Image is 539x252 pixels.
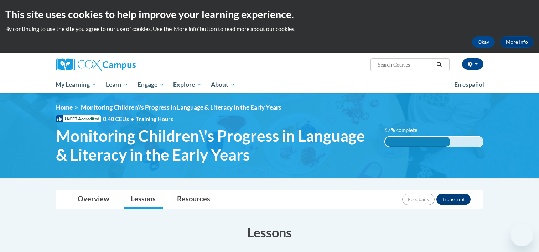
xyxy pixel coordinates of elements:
span: Learn [106,80,128,89]
a: Cox Campus [56,58,191,71]
a: Resources [170,190,217,209]
a: En español [450,77,489,92]
a: Home [56,104,73,111]
div: Main menu [45,77,494,93]
button: Feedback [402,194,435,205]
span: Engage [138,80,164,89]
span: My Learning [56,80,97,89]
span: En español [454,81,484,88]
a: Explore [169,77,206,93]
span: 0.40 CEUs [103,115,136,123]
a: Engage [133,77,169,93]
button: Transcript [436,194,471,205]
span: • [131,115,134,122]
a: More Info [500,36,534,48]
span: IACET Accredited [56,115,101,122]
p: By continuing to use the site you agree to our use of cookies. Use the ‘More info’ button to read... [5,25,534,33]
div: 67% complete [385,137,450,147]
a: My Learning [51,77,102,93]
a: About [206,77,240,93]
span: Monitoring Children\'s Progress in Language & Literacy in the Early Years [81,104,281,111]
iframe: Button to launch messaging window [511,224,533,246]
h2: This site uses cookies to help improve your learning experience. [5,7,534,21]
h3: Lessons [56,224,483,241]
button: Account Settings [462,58,483,70]
span: About [211,80,235,89]
a: Overview [71,190,116,209]
span: Explore [173,80,202,89]
span: Training Hours [136,115,173,122]
a: Lessons [124,190,163,209]
input: Search Courses [377,61,434,69]
a: Learn [101,77,133,93]
img: Cox Campus [56,58,136,71]
span: Monitoring Children\'s Progress in Language & Literacy in the Early Years [56,126,374,164]
button: Search [434,61,445,69]
label: 67% complete [384,126,425,134]
button: Okay [472,36,495,48]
